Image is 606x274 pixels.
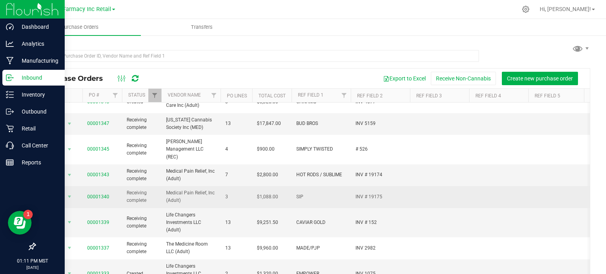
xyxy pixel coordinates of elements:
[65,242,75,253] span: select
[296,120,346,127] span: BUD BROS
[416,93,442,99] a: Ref Field 3
[65,144,75,155] span: select
[41,74,111,83] span: Purchase Orders
[338,89,351,102] a: Filter
[6,108,14,116] inline-svg: Outbound
[19,19,141,35] a: Purchase Orders
[378,72,431,85] button: Export to Excel
[23,210,33,219] iframe: Resource center unread badge
[14,158,61,167] p: Reports
[6,142,14,149] inline-svg: Call Center
[257,171,278,179] span: $2,800.00
[507,75,573,82] span: Create new purchase order
[65,170,75,181] span: select
[296,219,346,226] span: CAVIAR GOLD
[6,158,14,166] inline-svg: Reports
[296,193,346,201] span: SIP
[166,211,216,234] span: Life Changers Investments LLC (Adult)
[14,56,61,65] p: Manufacturing
[14,73,61,82] p: Inbound
[180,24,223,31] span: Transfers
[431,72,496,85] button: Receive Non-Cannabis
[87,99,109,104] a: 00001348
[128,92,145,98] a: Status
[535,93,560,99] a: Ref Field 5
[14,141,61,150] p: Call Center
[127,142,157,157] span: Receiving complete
[168,92,201,98] a: Vendor Name
[14,90,61,99] p: Inventory
[14,22,61,32] p: Dashboard
[87,245,109,251] a: 00001337
[257,219,278,226] span: $9,251.50
[475,93,501,99] a: Ref Field 4
[355,171,405,179] span: INV # 19174
[257,120,281,127] span: $17,847.00
[6,23,14,31] inline-svg: Dashboard
[6,57,14,65] inline-svg: Manufacturing
[296,244,346,252] span: MADE/PJP
[225,219,247,226] span: 13
[521,6,531,13] div: Manage settings
[355,244,405,252] span: INV 2982
[6,40,14,48] inline-svg: Analytics
[14,39,61,48] p: Analytics
[65,217,75,228] span: select
[502,72,578,85] button: Create new purchase order
[127,240,157,255] span: Receiving complete
[50,24,109,31] span: Purchase Orders
[6,74,14,82] inline-svg: Inbound
[166,189,216,204] span: Medical Pain Relief, Inc (Adult)
[127,116,157,131] span: Receiving complete
[14,124,61,133] p: Retail
[6,91,14,99] inline-svg: Inventory
[355,145,405,153] span: # 526
[87,172,109,177] a: 00001343
[257,193,278,201] span: $1,088.00
[208,89,221,102] a: Filter
[89,92,99,98] a: PO #
[296,145,346,153] span: SIMPLY TWISTED
[166,168,216,183] span: Medical Pain Relief, Inc (Adult)
[109,89,122,102] a: Filter
[14,107,61,116] p: Outbound
[258,93,286,99] a: Total Cost
[141,19,263,35] a: Transfers
[296,171,346,179] span: HOT RODS / SUBLIME
[225,193,247,201] span: 3
[87,220,109,225] a: 00001339
[35,50,479,62] input: Search Purchase Order ID, Vendor Name and Ref Field 1
[65,118,75,129] span: select
[257,145,275,153] span: $900.00
[298,92,324,98] a: Ref Field 1
[46,6,111,13] span: Globe Farmacy Inc Retail
[257,244,278,252] span: $9,960.00
[8,211,32,235] iframe: Resource center
[225,120,247,127] span: 13
[4,257,61,265] p: 01:11 PM MST
[127,215,157,230] span: Receiving complete
[6,125,14,132] inline-svg: Retail
[166,116,216,131] span: [US_STATE] Cannabis Society Inc (MED)
[225,244,247,252] span: 13
[355,193,405,201] span: INV # 19175
[65,191,75,202] span: select
[540,6,591,12] span: Hi, [PERSON_NAME]!
[225,171,247,179] span: 7
[87,194,109,199] a: 00001340
[355,120,405,127] span: INV 5159
[87,146,109,152] a: 00001345
[355,219,405,226] span: INV # 152
[166,240,216,255] span: The Medicine Room LLC (Adult)
[166,138,216,161] span: [PERSON_NAME] Management LLC (REC)
[225,145,247,153] span: 4
[357,93,383,99] a: Ref Field 2
[127,189,157,204] span: Receiving complete
[87,121,109,126] a: 00001347
[4,265,61,270] p: [DATE]
[148,89,161,102] a: Filter
[227,93,247,99] a: PO Lines
[127,168,157,183] span: Receiving complete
